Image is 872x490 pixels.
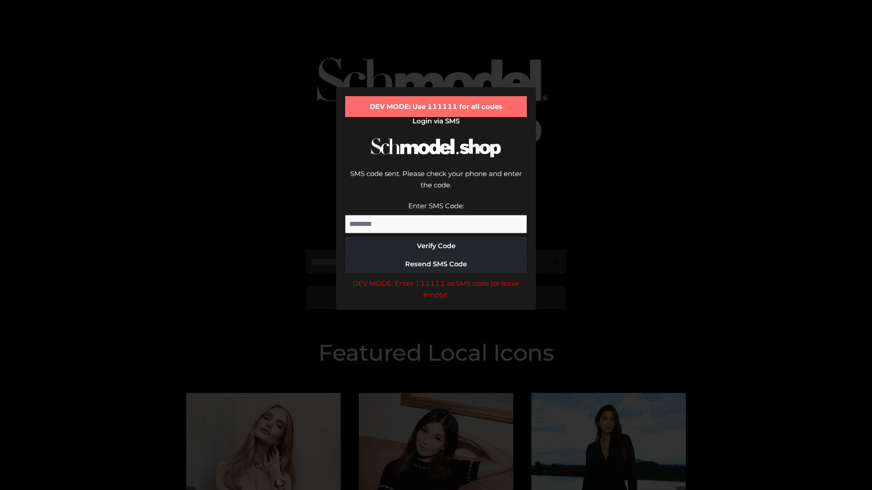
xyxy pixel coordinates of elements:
[345,278,527,301] div: DEV MODE: Enter 111111 as SMS code (or leave empty).
[345,237,527,255] button: Verify Code
[345,117,527,125] h2: Login via SMS
[345,96,527,117] div: DEV MODE: Use 111111 for all codes
[368,130,504,166] img: Schmodel Logo
[345,168,527,200] div: SMS code sent. Please check your phone and enter the code.
[408,201,464,210] label: Enter SMS Code:
[345,255,527,273] button: Resend SMS Code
